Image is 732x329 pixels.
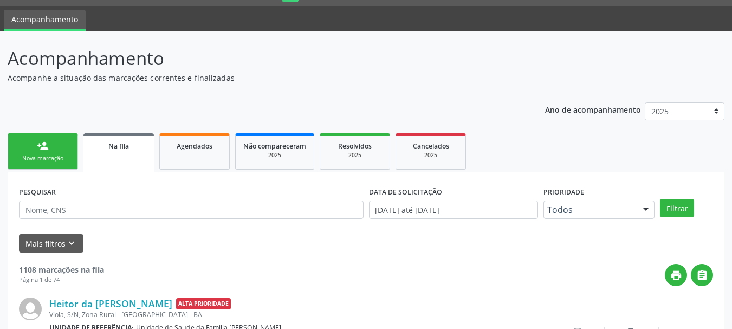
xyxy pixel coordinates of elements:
span: Agendados [177,141,212,151]
label: DATA DE SOLICITAÇÃO [369,184,442,201]
a: Acompanhamento [4,10,86,31]
p: Acompanhe a situação das marcações correntes e finalizadas [8,72,509,83]
strong: 1108 marcações na fila [19,265,104,275]
input: Selecione um intervalo [369,201,539,219]
div: 2025 [328,151,382,159]
div: Viola, S/N, Zona Rural - [GEOGRAPHIC_DATA] - BA [49,310,550,319]
label: Prioridade [543,184,584,201]
span: Não compareceram [243,141,306,151]
i: print [670,269,682,281]
button:  [691,264,713,286]
span: Alta Prioridade [176,298,231,309]
button: Filtrar [660,199,694,217]
a: Heitor da [PERSON_NAME] [49,298,172,309]
p: Acompanhamento [8,45,509,72]
div: Página 1 de 74 [19,275,104,285]
i: keyboard_arrow_down [66,237,77,249]
input: Nome, CNS [19,201,364,219]
div: person_add [37,140,49,152]
button: Mais filtroskeyboard_arrow_down [19,234,83,253]
div: 2025 [243,151,306,159]
p: Ano de acompanhamento [545,102,641,116]
button: print [665,264,687,286]
label: PESQUISAR [19,184,56,201]
span: Na fila [108,141,129,151]
span: Resolvidos [338,141,372,151]
span: Todos [547,204,632,215]
i:  [696,269,708,281]
div: 2025 [404,151,458,159]
span: Cancelados [413,141,449,151]
div: Nova marcação [16,154,70,163]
